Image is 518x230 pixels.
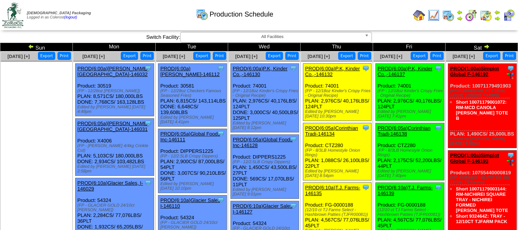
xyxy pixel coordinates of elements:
td: Sun [0,43,73,51]
div: Edited by [PERSON_NAME] [DATE] 7:41pm [378,109,444,119]
img: ediSmall.gif [507,159,515,167]
img: arrowright.gif [494,15,500,22]
img: Tooltip [144,65,152,72]
div: (FP - 12/2.5LB Crispy Dippers) [233,160,299,164]
div: (12/10 ct TJ Farms Select - Hashbrown Patties (TJFR00081)) [378,208,444,217]
img: Tooltip [217,65,225,72]
img: Tooltip [434,124,442,132]
a: PROD(1:00a)Simplot Global F-146193 [450,152,499,164]
img: arrowright.gif [483,43,490,50]
a: PROD(6:10a)T.J. Farms-146135 [305,185,360,196]
img: Tooltip [434,184,442,191]
img: Tooltip [217,196,225,204]
div: (FP- FORMED HB PTY SQ 101 12/10c TJ Farms) [450,175,516,185]
span: All Facilities [184,32,362,41]
div: Product: 74001 PLAN: 2,976CS / 40,176LBS / 124PLT [303,64,371,121]
img: Tooltip [362,65,370,72]
a: PROD(6:05a)Corinthian Tradi-146134 [305,125,358,137]
img: Tooltip [362,184,370,191]
img: Tooltip [507,65,515,72]
div: (FP - 12/2.5LB Crispy Dippers) [160,154,226,159]
div: Edited by [PERSON_NAME] [DATE] 10:10pm [160,182,226,191]
img: Tooltip [144,179,152,187]
div: (FP - 8/3LB Homestyle Onion Rings) [378,148,444,157]
td: Mon [72,43,155,51]
img: arrowleft.gif [28,43,34,50]
div: Product: 74001 PLAN: 2,976CS / 40,176LBS / 124PLT [375,64,444,121]
div: Edited by [PERSON_NAME] [DATE] 4:49pm [77,105,154,114]
button: Print [358,52,371,60]
div: Product: CTZ280 PLAN: 2,175CS / 52,200LBS / 44PLT [375,123,444,180]
a: PROD(6:10a)T.J. Farms-146139 [378,185,433,196]
span: Logged in as Colerost [27,11,91,20]
button: Print [140,52,154,60]
img: calendarprod.gif [196,8,208,20]
button: Print [503,52,516,60]
a: [DATE] [+] [380,54,402,59]
button: Export [483,52,500,60]
div: Edited by [PERSON_NAME] [DATE] 9:01pm [233,187,299,197]
div: Edited by [PERSON_NAME] [DATE] 7:40pm [378,169,444,178]
img: calendarcustomer.gif [503,9,515,22]
img: line_graph.gif [428,9,440,22]
div: (FP - 12/18oz Kinder's Crispy Fries - Original Recipe) [233,89,299,98]
div: (FP - 12/28oz [PERSON_NAME]) [77,89,154,93]
a: PROD(6:10a)Glacier Sales, I-146029 [77,180,143,192]
div: Edited by [PERSON_NAME] [DATE] 8:50pm [450,137,516,146]
a: PROD(6:00a)P.K, Kinder Co.,-146130 [233,66,288,77]
img: Tooltip [289,202,297,210]
img: Tooltip [217,130,225,137]
div: (FP - 12/18oz Kinder's Crispy Fries - Original Recipe) [378,89,444,98]
div: Edited by [PERSON_NAME] [DATE] 4:41pm [160,115,226,124]
a: PROD(6:05a)[PERSON_NAME][GEOGRAPHIC_DATA]-146031 [77,121,149,132]
img: home.gif [413,9,425,22]
div: Product: 74001 PLAN: 2,976CS / 40,176LBS / 124PLT DONE: 3,000CS / 40,500LBS / 125PLT [231,64,299,132]
div: Product: DIPPERS1225 PLAN: 1,450CS / 43,500LBS / 27PLT DONE: 569CS / 17,070LBS / 11PLT [231,135,299,199]
div: Edited by [PERSON_NAME] [DATE] 8:54pm [305,169,371,178]
td: Wed [228,43,301,51]
button: Print [285,52,299,60]
div: (FP - 12/18oz Kinder's Crispy Fries - Original Recipe) [305,89,371,98]
img: Tooltip [144,119,152,127]
span: [DEMOGRAPHIC_DATA] Packaging [27,11,91,15]
a: PROD(6:10a)Glacier Sales, I-146110 [160,197,222,209]
div: Product: 30581 PLAN: 6,815CS / 143,114LBS DONE: 6,648CS / 139,608LBS [158,64,227,127]
a: PROD(6:05a)Corinthian Tradi-146138 [378,125,431,137]
div: (FP - GLACIER GOLD 24/10ct [PERSON_NAME]) [160,220,226,230]
button: Export [38,52,55,60]
div: Product: X4006 PLAN: 5,103CS / 180,000LBS DONE: 2,934CS / 103,482LBS [75,119,154,176]
img: Tooltip [362,124,370,132]
img: Tooltip [289,65,297,72]
button: Export [193,52,210,60]
a: [DATE] [+] [308,54,330,59]
a: PROD(6:00a)P.K, Kinder Co.,-146137 [378,66,432,77]
td: Fri [373,43,445,51]
button: Export [266,52,283,60]
a: PROD(6:00a)P.K, Kinder Co.,-146132 [305,66,360,77]
td: Sat [446,43,518,51]
button: Print [213,52,226,60]
div: Product: CTZ280 PLAN: 1,088CS / 26,100LBS / 22PLT [303,123,371,180]
a: Short 10071179001072: RM-MCD CANOLA [PERSON_NAME] TOTE B [456,99,508,121]
a: [DATE] [+] [453,54,475,59]
button: Print [430,52,444,60]
a: [DATE] [+] [82,54,105,59]
td: Tue [156,43,228,51]
button: Export [121,52,138,60]
a: PROD(6:05a)Global Foods Inc-146111 [160,131,220,142]
div: (FP - 8/3LB Homestyle Onion Rings) [305,148,371,157]
div: (FP - [PERSON_NAME] 4/4kg Crinkle Cut) [77,144,154,153]
img: calendarblend.gif [465,9,477,22]
span: [DATE] [+] [163,54,185,59]
div: (12/10 ct TJ Farms Select - Hashbrown Patties (TJFR00081)) [305,208,371,217]
img: ediSmall.gif [507,72,515,80]
img: zoroco-logo-small.webp [2,2,23,28]
img: Tooltip [507,151,515,159]
img: Tooltip [434,65,442,72]
a: PROD(6:05a)Global Foods Inc-146128 [233,137,293,148]
a: [DATE] [+] [7,54,30,59]
button: Export [338,52,355,60]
